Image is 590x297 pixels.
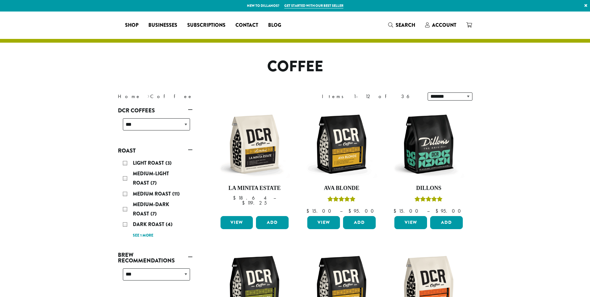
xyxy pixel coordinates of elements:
span: Blog [268,21,281,29]
span: (7) [151,210,157,217]
span: Account [432,21,456,29]
span: Shop [125,21,138,29]
a: Search [383,20,420,30]
span: Dark Roast [133,221,166,228]
a: DillonsRated 5.00 out of 5 [393,108,464,214]
div: Roast [118,156,193,242]
span: Search [396,21,415,29]
div: Brew Recommendations [118,266,193,288]
span: (11) [172,190,180,197]
a: View [394,216,427,229]
bdi: 119.25 [242,200,267,206]
span: – [273,195,276,201]
img: DCR-12oz-Ava-Blonde-Stock-scaled.png [306,108,377,180]
a: Shop [120,20,143,30]
span: (7) [151,179,157,186]
img: DCR-12oz-Dillons-Stock-scaled.png [393,108,464,180]
div: Rated 5.00 out of 5 [415,196,443,205]
span: (3) [165,159,172,167]
button: Add [430,216,463,229]
a: Ava BlondeRated 5.00 out of 5 [306,108,377,214]
a: Get started with our best seller [284,3,343,8]
h4: Dillons [393,185,464,192]
bdi: 15.00 [306,208,334,214]
span: Medium-Light Roast [133,170,169,186]
bdi: 18.64 [233,195,267,201]
div: Rated 5.00 out of 5 [328,196,355,205]
h4: La Minita Estate [219,185,290,192]
a: Brew Recommendations [118,250,193,266]
a: La Minita Estate [219,108,290,214]
span: Medium-Dark Roast [133,201,169,217]
bdi: 15.00 [393,208,421,214]
span: $ [393,208,399,214]
span: $ [233,195,238,201]
div: Items 1-12 of 36 [322,93,418,100]
span: Contact [235,21,258,29]
bdi: 95.00 [348,208,377,214]
span: $ [306,208,312,214]
button: Add [256,216,289,229]
span: Subscriptions [187,21,225,29]
span: – [340,208,342,214]
span: – [427,208,430,214]
a: See 1 more [133,233,153,239]
span: › [147,91,150,100]
span: Medium Roast [133,190,172,197]
a: DCR Coffees [118,105,193,116]
button: Add [343,216,376,229]
a: Roast [118,145,193,156]
h1: Coffee [113,58,477,76]
a: View [307,216,340,229]
h4: Ava Blonde [306,185,377,192]
img: DCR-12oz-La-Minita-Estate-Stock-scaled.png [219,108,290,180]
span: $ [435,208,441,214]
span: $ [348,208,354,214]
bdi: 95.00 [435,208,464,214]
a: Home [118,93,141,100]
nav: Breadcrumb [118,93,286,100]
a: View [221,216,253,229]
div: DCR Coffees [118,116,193,138]
span: (4) [166,221,173,228]
span: Light Roast [133,159,165,167]
span: Businesses [148,21,177,29]
span: $ [242,200,247,206]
